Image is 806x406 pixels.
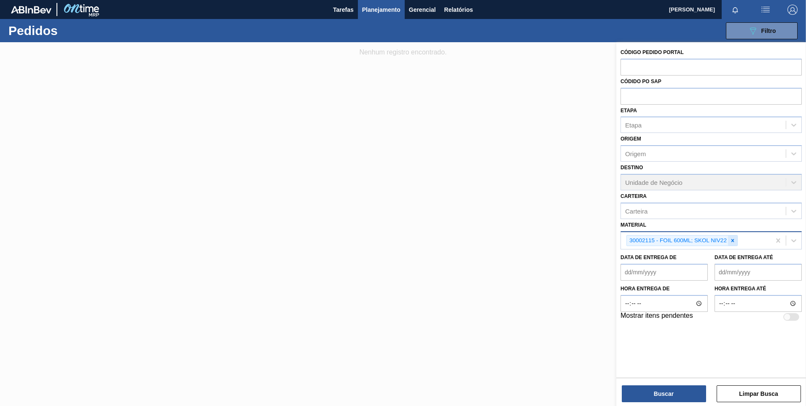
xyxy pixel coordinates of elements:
[621,254,677,260] label: Data de Entrega de
[8,26,134,35] h1: Pedidos
[621,193,647,199] label: Carteira
[625,122,642,129] div: Etapa
[722,4,749,16] button: Notificações
[787,5,798,15] img: Logout
[760,5,771,15] img: userActions
[621,264,708,281] input: dd/mm/yyyy
[362,5,400,15] span: Planejamento
[726,22,798,39] button: Filtro
[621,222,646,228] label: Material
[621,49,684,55] label: Código Pedido Portal
[409,5,436,15] span: Gerencial
[444,5,473,15] span: Relatórios
[625,207,647,214] div: Carteira
[715,254,773,260] label: Data de Entrega até
[715,283,802,295] label: Hora entrega até
[333,5,354,15] span: Tarefas
[625,150,646,157] div: Origem
[621,108,637,114] label: Etapa
[621,136,641,142] label: Origem
[627,235,728,246] div: 30002115 - FOIL 600ML; SKOL NIV22
[621,165,643,171] label: Destino
[715,264,802,281] input: dd/mm/yyyy
[621,312,693,322] label: Mostrar itens pendentes
[11,6,51,14] img: TNhmsLtSVTkK8tSr43FrP2fwEKptu5GPRR3wAAAABJRU5ErkJggg==
[621,78,661,84] label: Códido PO SAP
[761,27,776,34] span: Filtro
[621,283,708,295] label: Hora entrega de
